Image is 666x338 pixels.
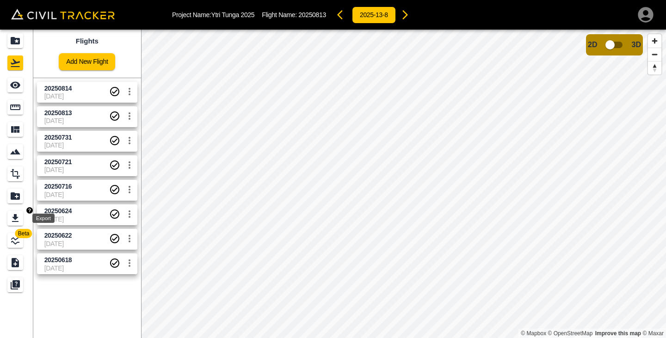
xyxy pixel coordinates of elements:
a: Maxar [642,330,664,337]
button: Zoom out [648,48,661,61]
button: 2025-13-8 [352,6,396,24]
a: Mapbox [521,330,546,337]
button: Reset bearing to north [648,61,661,74]
span: 2D [588,41,597,49]
span: 3D [632,41,641,49]
p: Flight Name: [262,11,326,18]
button: Zoom in [648,34,661,48]
a: OpenStreetMap [548,330,593,337]
img: Civil Tracker [11,9,115,19]
canvas: Map [141,30,666,338]
a: Map feedback [595,330,641,337]
div: Export [32,214,55,223]
p: Project Name: Ytri Tunga 2025 [172,11,254,18]
span: 20250813 [298,11,326,18]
